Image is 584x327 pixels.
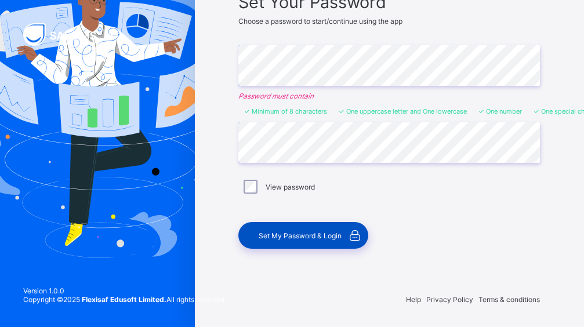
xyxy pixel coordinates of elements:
span: Copyright © 2025 All rights reserved. [23,295,226,304]
span: Terms & conditions [478,295,540,304]
span: Set My Password & Login [259,231,342,240]
li: One number [478,107,522,115]
img: SAFSIMS Logo [23,23,110,46]
li: Minimum of 8 characters [244,107,327,115]
span: Help [406,295,421,304]
li: One uppercase letter and One lowercase [339,107,467,115]
label: View password [266,183,315,191]
em: Password must contain [238,92,540,100]
span: Version 1.0.0 [23,286,226,295]
span: Privacy Policy [426,295,473,304]
strong: Flexisaf Edusoft Limited. [82,295,166,304]
span: Choose a password to start/continue using the app [238,17,402,26]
